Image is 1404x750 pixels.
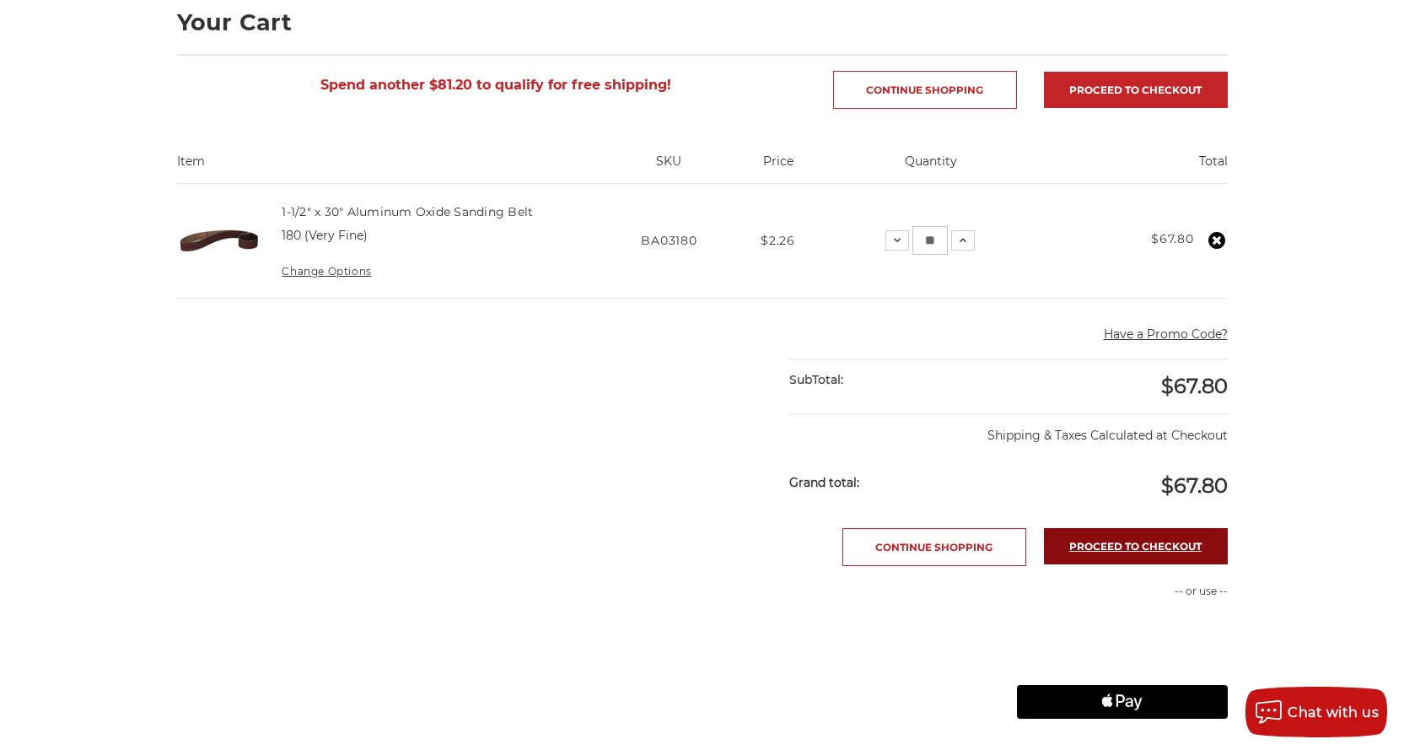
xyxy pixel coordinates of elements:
[320,77,671,93] span: Spend another $81.20 to qualify for free shipping!
[1017,584,1228,599] p: -- or use --
[1017,643,1228,677] iframe: PayPal-paylater
[1104,326,1228,343] button: Have a Promo Code?
[761,233,795,248] span: $2.26
[833,71,1017,109] a: Continue Shopping
[1245,687,1387,737] button: Chat with us
[601,153,736,183] th: SKU
[177,153,602,183] th: Item
[1151,231,1193,246] strong: $67.80
[789,475,859,490] strong: Grand total:
[789,413,1227,445] p: Shipping & Taxes Calculated at Checkout
[1044,528,1228,564] a: Proceed to checkout
[177,11,1228,34] h1: Your Cart
[820,153,1043,183] th: Quantity
[1042,153,1227,183] th: Total
[912,226,948,255] input: 1-1/2" x 30" Aluminum Oxide Sanding Belt Quantity:
[736,153,819,183] th: Price
[641,233,697,248] span: BA03180
[282,227,368,245] dd: 180 (Very Fine)
[177,198,261,283] img: 1-1/2" x 30" Sanding Belt - Aluminum Oxide
[1288,704,1379,720] span: Chat with us
[282,204,533,219] a: 1-1/2" x 30" Aluminum Oxide Sanding Belt
[1044,72,1228,108] a: Proceed to checkout
[842,528,1026,566] a: Continue Shopping
[282,265,371,278] a: Change Options
[1161,473,1228,498] span: $67.80
[1161,374,1228,398] span: $67.80
[789,359,1009,401] div: SubTotal:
